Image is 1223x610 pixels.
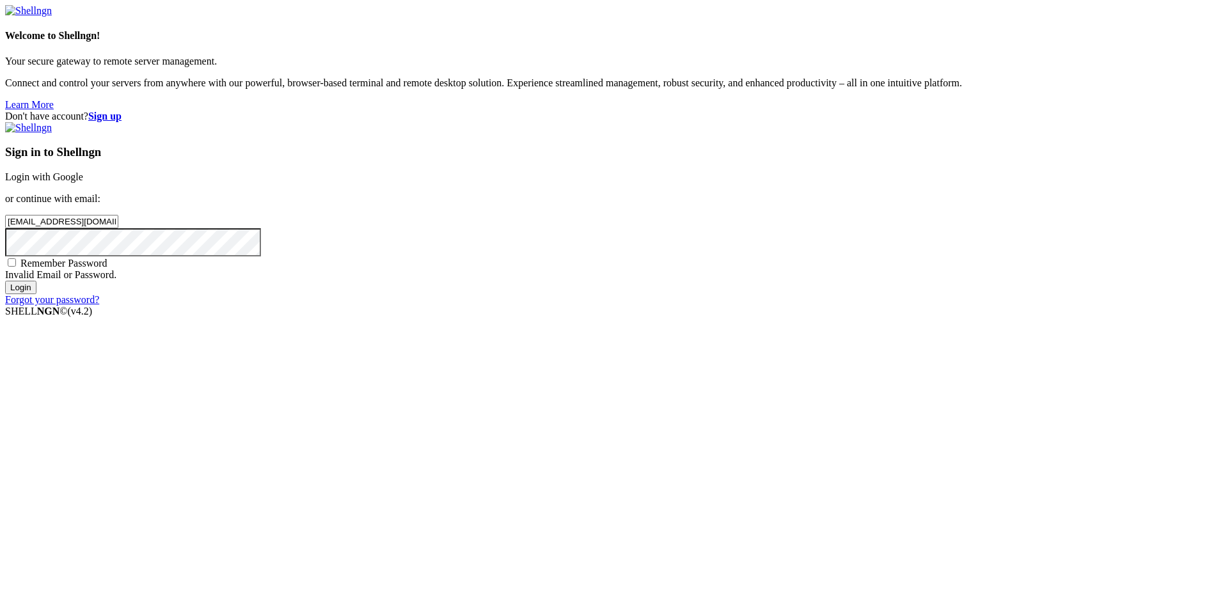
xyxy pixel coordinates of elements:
[5,111,1218,122] div: Don't have account?
[5,215,118,228] input: Email address
[5,30,1218,42] h4: Welcome to Shellngn!
[5,171,83,182] a: Login with Google
[5,5,52,17] img: Shellngn
[5,99,54,110] a: Learn More
[8,258,16,267] input: Remember Password
[5,269,1218,281] div: Invalid Email or Password.
[5,122,52,134] img: Shellngn
[5,294,99,305] a: Forgot your password?
[5,77,1218,89] p: Connect and control your servers from anywhere with our powerful, browser-based terminal and remo...
[20,258,107,269] span: Remember Password
[68,306,93,317] span: 4.2.0
[88,111,122,121] a: Sign up
[37,306,60,317] b: NGN
[5,193,1218,205] p: or continue with email:
[5,56,1218,67] p: Your secure gateway to remote server management.
[5,145,1218,159] h3: Sign in to Shellngn
[5,306,92,317] span: SHELL ©
[5,281,36,294] input: Login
